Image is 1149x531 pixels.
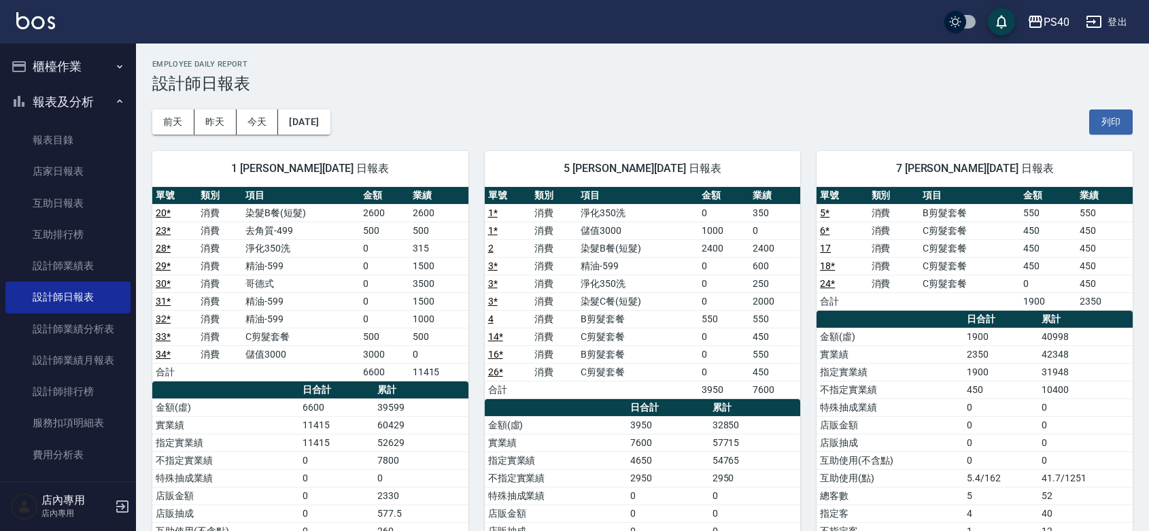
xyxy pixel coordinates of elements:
a: 設計師業績月報表 [5,345,131,376]
td: 實業績 [817,345,963,363]
td: 0 [698,292,749,310]
td: 1900 [963,328,1038,345]
td: 合計 [485,381,531,398]
td: 0 [698,257,749,275]
td: 不指定實業績 [817,381,963,398]
table: a dense table [817,187,1133,311]
td: 精油-599 [242,257,359,275]
td: 消費 [531,257,577,275]
th: 項目 [242,187,359,205]
img: Logo [16,12,55,29]
td: 315 [409,239,468,257]
td: 消費 [197,310,242,328]
td: C剪髮套餐 [919,257,1020,275]
td: 消費 [531,363,577,381]
td: 消費 [868,239,919,257]
td: 消費 [197,257,242,275]
td: 0 [963,398,1038,416]
a: 服務扣項明細表 [5,407,131,439]
a: 設計師業績分析表 [5,313,131,345]
button: 列印 [1089,109,1133,135]
td: 0 [627,487,708,504]
td: 577.5 [374,504,468,522]
td: 600 [749,257,800,275]
td: 500 [360,328,409,345]
td: 0 [627,504,708,522]
td: 1000 [698,222,749,239]
button: 今天 [237,109,279,135]
td: 0 [1038,416,1133,434]
td: 0 [409,345,468,363]
td: 消費 [531,275,577,292]
td: C剪髮套餐 [577,328,698,345]
td: 550 [1020,204,1076,222]
td: 精油-599 [242,292,359,310]
td: 0 [698,204,749,222]
td: 3950 [627,416,708,434]
td: C剪髮套餐 [919,222,1020,239]
td: 550 [698,310,749,328]
td: 2350 [1076,292,1133,310]
td: 2600 [409,204,468,222]
td: 店販金額 [152,487,299,504]
td: 消費 [197,275,242,292]
a: 店家日報表 [5,156,131,187]
a: 設計師排行榜 [5,376,131,407]
td: 0 [709,504,801,522]
td: B剪髮套餐 [919,204,1020,222]
th: 單號 [152,187,197,205]
td: 店販金額 [817,416,963,434]
td: 4650 [627,451,708,469]
th: 類別 [531,187,577,205]
td: 不指定實業績 [152,451,299,469]
th: 業績 [1076,187,1133,205]
td: 哥德式 [242,275,359,292]
td: 450 [1020,239,1076,257]
td: 2950 [709,469,801,487]
td: 特殊抽成業績 [152,469,299,487]
td: 450 [749,328,800,345]
td: 550 [1076,204,1133,222]
td: 特殊抽成業績 [485,487,628,504]
td: 0 [360,275,409,292]
td: 不指定實業績 [485,469,628,487]
td: 11415 [299,416,374,434]
td: 實業績 [152,416,299,434]
td: B剪髮套餐 [577,345,698,363]
td: 60429 [374,416,468,434]
td: 7600 [627,434,708,451]
button: PS40 [1022,8,1075,36]
td: 消費 [531,292,577,310]
td: 0 [360,310,409,328]
button: 報表及分析 [5,84,131,120]
td: 550 [749,310,800,328]
td: 0 [709,487,801,504]
td: 7600 [749,381,800,398]
td: 0 [1038,434,1133,451]
td: 指定實業績 [485,451,628,469]
td: 0 [374,469,468,487]
td: 1900 [1020,292,1076,310]
td: 31948 [1038,363,1133,381]
td: 52 [1038,487,1133,504]
a: 17 [820,243,831,254]
td: C剪髮套餐 [919,275,1020,292]
th: 金額 [1020,187,1076,205]
td: 0 [963,434,1038,451]
td: 0 [1020,275,1076,292]
td: 指定客 [817,504,963,522]
td: C剪髮套餐 [919,239,1020,257]
a: 4 [488,313,494,324]
td: 0 [299,487,374,504]
td: 3500 [409,275,468,292]
td: 6600 [360,363,409,381]
td: 0 [698,275,749,292]
td: 11415 [299,434,374,451]
img: Person [11,493,38,520]
td: 550 [749,345,800,363]
th: 類別 [197,187,242,205]
td: 54765 [709,451,801,469]
th: 累計 [709,399,801,417]
td: 0 [698,328,749,345]
td: 店販抽成 [817,434,963,451]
